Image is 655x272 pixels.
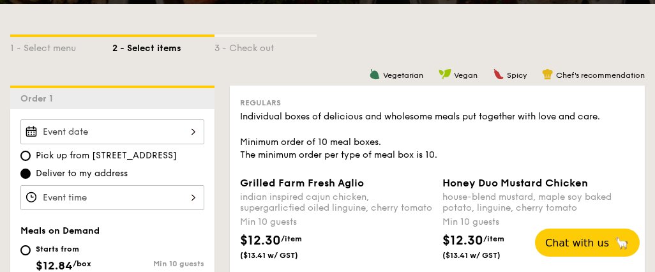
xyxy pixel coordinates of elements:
[73,259,91,268] span: /box
[542,68,553,80] img: icon-chef-hat.a58ddaea.svg
[112,259,204,268] div: Min 10 guests
[20,169,31,179] input: Deliver to my address
[442,177,588,189] span: Honey Duo Mustard Chicken
[20,185,204,210] input: Event time
[240,192,432,213] div: indian inspired cajun chicken, supergarlicfied oiled linguine, cherry tomato
[112,37,215,55] div: 2 - Select items
[439,68,451,80] img: icon-vegan.f8ff3823.svg
[614,236,629,250] span: 🦙
[442,233,483,248] span: $12.30
[545,237,609,249] span: Chat with us
[483,234,504,243] span: /item
[20,119,204,144] input: Event date
[10,37,112,55] div: 1 - Select menu
[20,245,31,255] input: Starts from$12.84/box($14.00 w/ GST)Min 10 guests
[20,225,100,236] span: Meals on Demand
[281,234,302,243] span: /item
[493,68,504,80] img: icon-spicy.37a8142b.svg
[556,71,645,80] span: Chef's recommendation
[36,167,128,180] span: Deliver to my address
[20,151,31,161] input: Pick up from [STREET_ADDRESS]
[36,149,177,162] span: Pick up from [STREET_ADDRESS]
[240,177,364,189] span: Grilled Farm Fresh Aglio
[36,244,96,254] div: Starts from
[535,229,640,257] button: Chat with us🦙
[383,71,423,80] span: Vegetarian
[240,216,432,229] div: Min 10 guests
[240,250,311,261] span: ($13.41 w/ GST)
[240,233,281,248] span: $12.30
[240,110,635,162] div: Individual boxes of delicious and wholesome meals put together with love and care. Minimum order ...
[454,71,478,80] span: Vegan
[507,71,527,80] span: Spicy
[369,68,380,80] img: icon-vegetarian.fe4039eb.svg
[442,192,635,213] div: house-blend mustard, maple soy baked potato, linguine, cherry tomato
[215,37,317,55] div: 3 - Check out
[240,98,281,107] span: Regulars
[20,93,58,104] span: Order 1
[442,250,513,261] span: ($13.41 w/ GST)
[442,216,635,229] div: Min 10 guests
